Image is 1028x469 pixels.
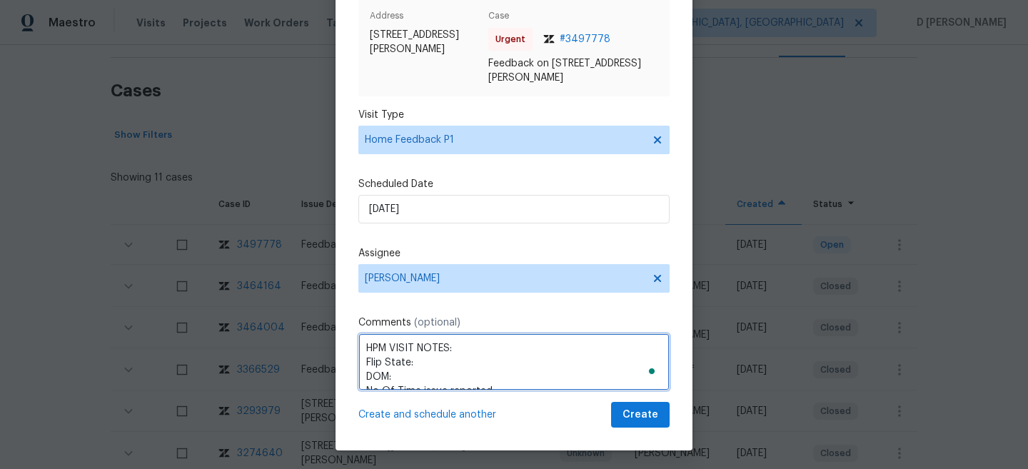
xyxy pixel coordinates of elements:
span: Feedback on [STREET_ADDRESS][PERSON_NAME] [488,56,658,85]
span: (optional) [414,318,460,328]
span: Create [623,406,658,424]
label: Assignee [358,246,670,261]
label: Comments [358,316,670,330]
img: Zendesk Logo Icon [543,35,555,44]
span: [STREET_ADDRESS][PERSON_NAME] [370,28,483,56]
span: Create and schedule another [358,408,496,422]
span: Home Feedback P1 [365,133,642,147]
input: M/D/YYYY [358,195,670,223]
button: Create [611,402,670,428]
span: Case [488,9,658,28]
textarea: To enrich screen reader interactions, please activate Accessibility in Grammarly extension settings [358,333,670,390]
span: Urgent [495,32,531,46]
label: Visit Type [358,108,670,122]
span: [PERSON_NAME] [365,273,645,284]
label: Scheduled Date [358,177,670,191]
span: # 3497778 [560,32,610,46]
span: Address [370,9,483,28]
